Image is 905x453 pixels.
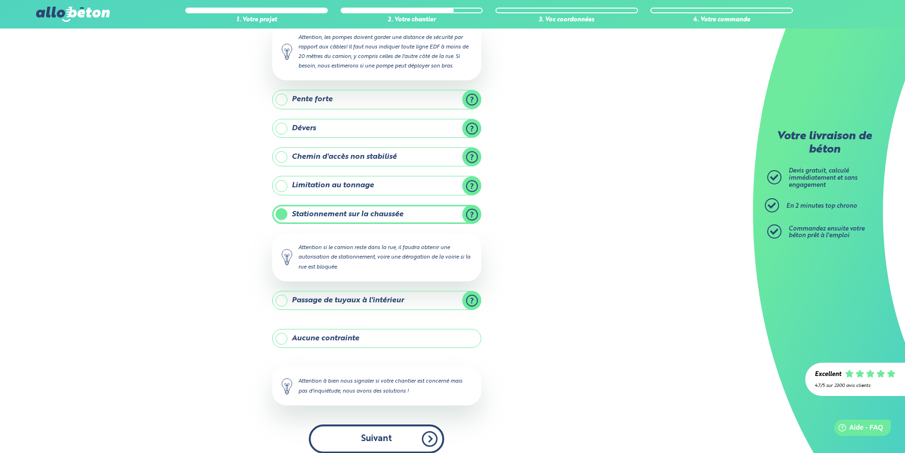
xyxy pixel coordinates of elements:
[272,329,481,348] label: Aucune contrainte
[820,416,895,443] iframe: Help widget launcher
[272,291,481,310] label: Passage de tuyaux à l'intérieur
[495,17,638,24] div: 3. Vos coordonnées
[272,23,481,81] div: Attention, les pompes doivent garder une distance de sécurité par rapport aux câbles! Il faut nou...
[36,7,109,22] img: allobéton
[341,17,483,24] div: 2. Votre chantier
[272,233,481,281] div: Attention si le camion reste dans la rue, il faudra obtenir une autorisation de stationnement, vo...
[272,205,481,224] label: Stationnement sur la chaussée
[650,17,793,24] div: 4. Votre commande
[272,147,481,166] label: Chemin d'accès non stabilisé
[272,176,481,195] label: Limitation au tonnage
[272,119,481,138] label: Dévers
[272,90,481,109] label: Pente forte
[185,17,328,24] div: 1. Votre projet
[272,367,481,405] div: Attention à bien nous signaler si votre chantier est concerné mais pas d'inquiétude, nous avons d...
